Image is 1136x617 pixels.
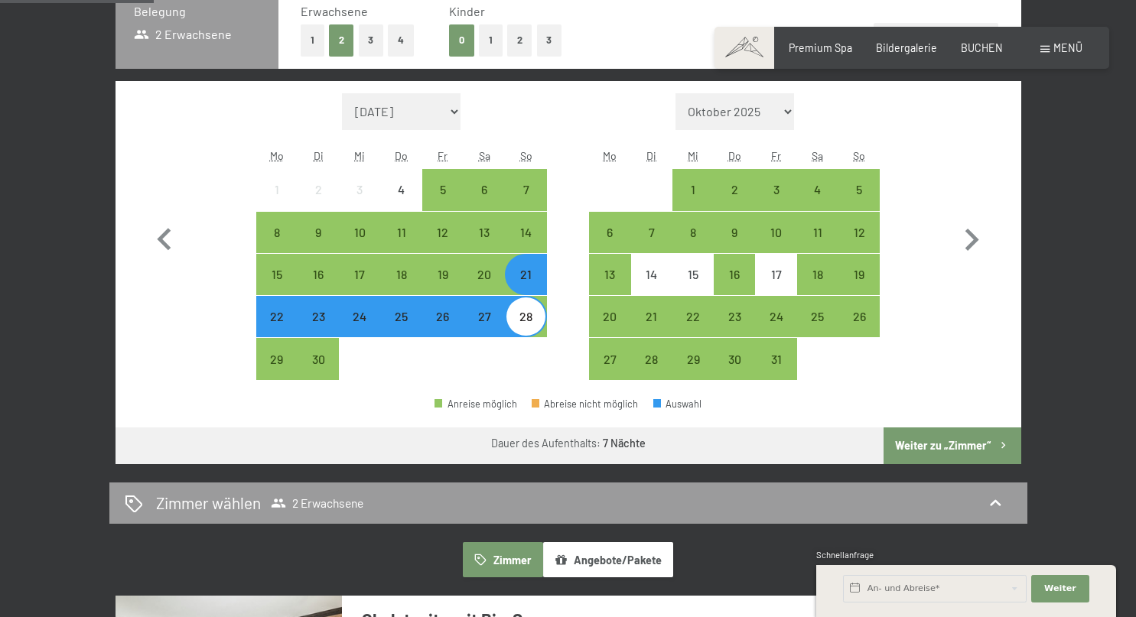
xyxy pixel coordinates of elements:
div: Tue Oct 07 2025 [631,212,672,253]
div: Anreise möglich [672,338,714,379]
div: Fri Sep 05 2025 [422,169,464,210]
div: Anreise möglich [755,338,796,379]
abbr: Donnerstag [395,149,408,162]
div: Anreise möglich [797,169,838,210]
div: Sun Oct 12 2025 [838,212,880,253]
div: Thu Oct 09 2025 [714,212,755,253]
div: 20 [465,268,503,307]
div: Wed Sep 10 2025 [339,212,380,253]
span: Schnellanfrage [816,550,874,560]
abbr: Donnerstag [728,149,741,162]
div: Sat Oct 18 2025 [797,254,838,295]
div: Thu Sep 11 2025 [381,212,422,253]
div: 29 [258,353,296,391]
div: 28 [506,310,545,349]
div: Anreise möglich [339,254,380,295]
div: Mon Sep 01 2025 [256,169,298,210]
div: Anreise nicht möglich [755,254,796,295]
h2: Zimmer wählen [156,492,261,514]
div: Anreise möglich [298,212,339,253]
div: Anreise möglich [339,212,380,253]
div: Sat Oct 11 2025 [797,212,838,253]
span: Menü [1053,41,1082,54]
abbr: Dienstag [314,149,324,162]
div: 18 [382,268,421,307]
div: Sat Sep 06 2025 [464,169,505,210]
div: 5 [424,183,462,222]
div: 25 [799,310,837,349]
div: Thu Sep 18 2025 [381,254,422,295]
div: Anreise möglich [298,254,339,295]
div: Tue Sep 23 2025 [298,296,339,337]
div: Wed Oct 29 2025 [672,338,714,379]
div: 19 [840,268,878,307]
div: Anreise möglich [589,338,630,379]
div: 27 [591,353,629,391]
div: Dauer des Aufenthalts: [491,436,646,451]
div: Fri Oct 24 2025 [755,296,796,337]
div: Anreise möglich [714,254,755,295]
abbr: Dienstag [646,149,656,162]
div: Mon Sep 29 2025 [256,338,298,379]
div: Anreise möglich [422,254,464,295]
abbr: Samstag [812,149,823,162]
div: Mon Oct 06 2025 [589,212,630,253]
span: 2 Erwachsene [271,495,363,511]
button: 1 [301,24,324,56]
button: 2 [329,24,354,56]
div: 27 [465,310,503,349]
div: Anreise möglich [714,296,755,337]
div: Mon Sep 22 2025 [256,296,298,337]
div: 25 [382,310,421,349]
div: Anreise möglich [631,212,672,253]
abbr: Mittwoch [354,149,365,162]
div: 7 [506,183,545,222]
div: Thu Sep 25 2025 [381,296,422,337]
button: Zimmer hinzufügen [874,23,998,57]
div: Anreise möglich [755,296,796,337]
div: Anreise möglich [797,296,838,337]
div: Wed Oct 08 2025 [672,212,714,253]
div: Sun Sep 28 2025 [505,296,546,337]
button: 3 [359,24,384,56]
div: 18 [799,268,837,307]
div: 8 [258,226,296,265]
div: 19 [424,268,462,307]
div: Thu Oct 16 2025 [714,254,755,295]
a: BUCHEN [961,41,1003,54]
div: 15 [674,268,712,307]
span: Erwachsene [301,4,368,18]
div: Anreise möglich [505,254,546,295]
div: Mon Sep 15 2025 [256,254,298,295]
div: Sun Sep 21 2025 [505,254,546,295]
div: 26 [424,310,462,349]
div: Anreise nicht möglich [339,169,380,210]
div: 6 [465,183,503,222]
div: 2 [299,183,337,222]
div: 24 [340,310,379,349]
div: Sat Oct 25 2025 [797,296,838,337]
div: Fri Sep 26 2025 [422,296,464,337]
div: Anreise möglich [422,296,464,337]
div: 29 [674,353,712,391]
button: 3 [537,24,562,56]
div: Thu Oct 30 2025 [714,338,755,379]
div: Tue Oct 28 2025 [631,338,672,379]
span: Weiter [1044,583,1076,595]
div: Anreise möglich [589,212,630,253]
div: 30 [715,353,754,391]
div: Sat Sep 27 2025 [464,296,505,337]
div: Anreise möglich [464,212,505,253]
div: Anreise möglich [505,212,546,253]
div: 30 [299,353,337,391]
div: Wed Oct 15 2025 [672,254,714,295]
div: Anreise möglich [381,212,422,253]
button: Zimmer [463,542,542,577]
div: Fri Sep 19 2025 [422,254,464,295]
div: Mon Oct 20 2025 [589,296,630,337]
button: Vorheriger Monat [142,93,187,381]
div: Wed Sep 03 2025 [339,169,380,210]
div: 28 [633,353,671,391]
div: 11 [799,226,837,265]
